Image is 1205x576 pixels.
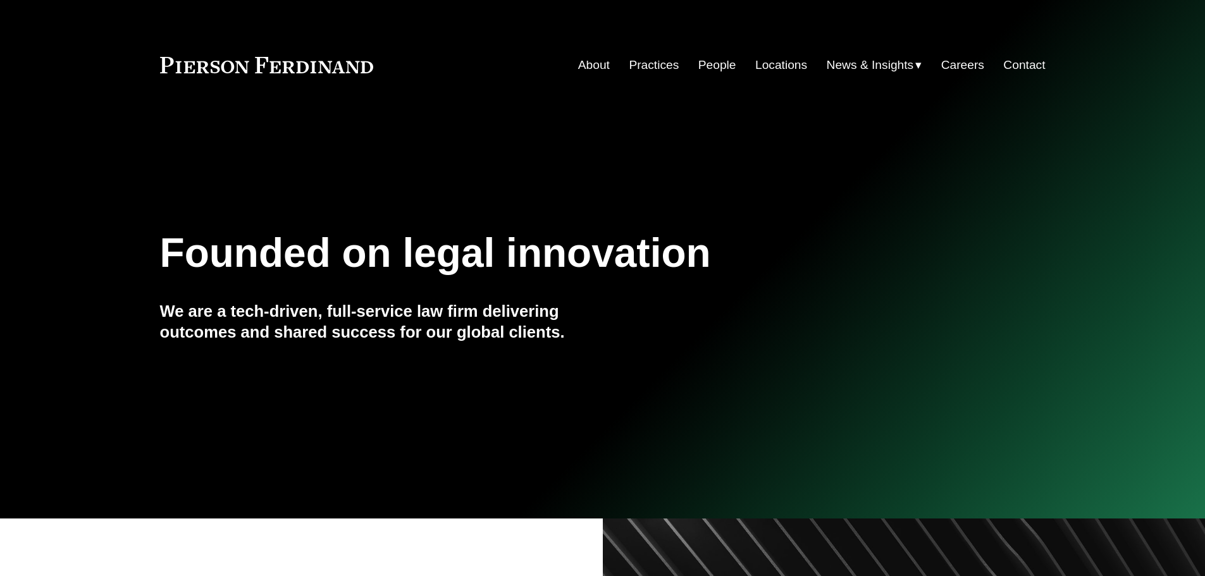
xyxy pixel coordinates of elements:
span: News & Insights [827,54,914,77]
a: Locations [755,53,807,77]
a: About [578,53,610,77]
a: Practices [629,53,679,77]
h1: Founded on legal innovation [160,230,898,276]
a: People [698,53,736,77]
a: folder dropdown [827,53,922,77]
a: Careers [941,53,984,77]
a: Contact [1003,53,1045,77]
h4: We are a tech-driven, full-service law firm delivering outcomes and shared success for our global... [160,301,603,342]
